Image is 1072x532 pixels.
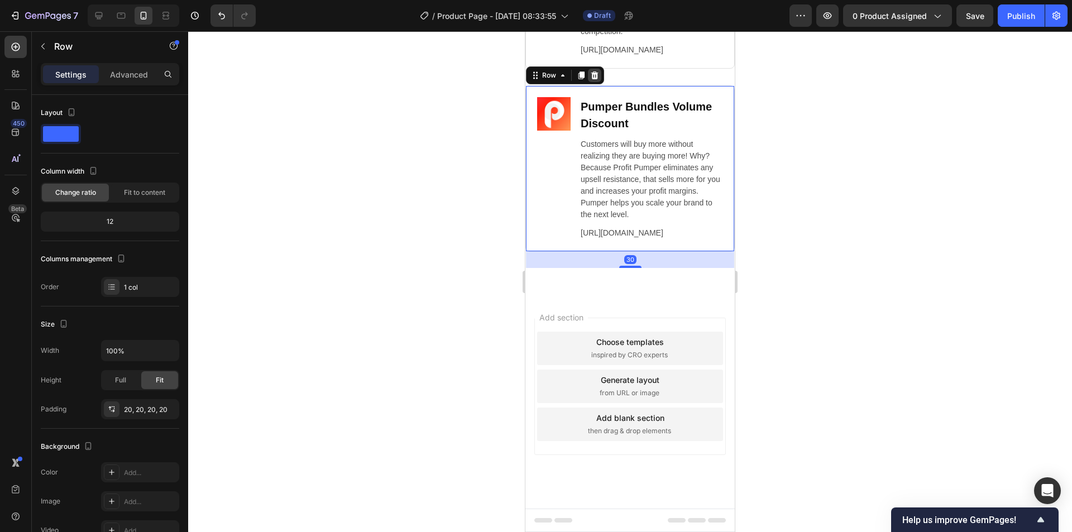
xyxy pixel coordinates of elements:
span: Change ratio [55,188,96,198]
input: Auto [102,341,179,361]
p: Row [54,40,149,53]
div: Column width [41,164,100,179]
div: 1 col [124,282,176,293]
div: 20, 20, 20, 20 [124,405,176,415]
span: / [432,10,435,22]
div: Add... [124,497,176,507]
p: Settings [55,69,87,80]
span: Fit [156,375,164,385]
div: 12 [43,214,177,229]
button: Publish [998,4,1045,27]
span: Draft [594,11,611,21]
span: Help us improve GemPages! [902,515,1034,525]
div: Columns management [41,252,128,267]
button: 0 product assigned [843,4,952,27]
span: 0 product assigned [853,10,927,22]
div: 450 [11,119,27,128]
div: Padding [41,404,66,414]
div: Beta [8,204,27,213]
span: Full [115,375,126,385]
div: Width [41,346,59,356]
button: Save [956,4,993,27]
div: Publish [1007,10,1035,22]
div: Order [41,282,59,292]
div: Image [41,496,60,506]
div: Undo/Redo [210,4,256,27]
p: Advanced [110,69,148,80]
div: Open Intercom Messenger [1034,477,1061,504]
div: Color [41,467,58,477]
iframe: Design area [525,31,735,532]
div: Size [41,317,70,332]
span: Fit to content [124,188,165,198]
button: 7 [4,4,83,27]
div: Add... [124,468,176,478]
div: Background [41,439,95,454]
button: Show survey - Help us improve GemPages! [902,513,1047,526]
div: Height [41,375,61,385]
div: Layout [41,106,78,121]
p: 7 [73,9,78,22]
span: Save [966,11,984,21]
span: Product Page - [DATE] 08:33:55 [437,10,556,22]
